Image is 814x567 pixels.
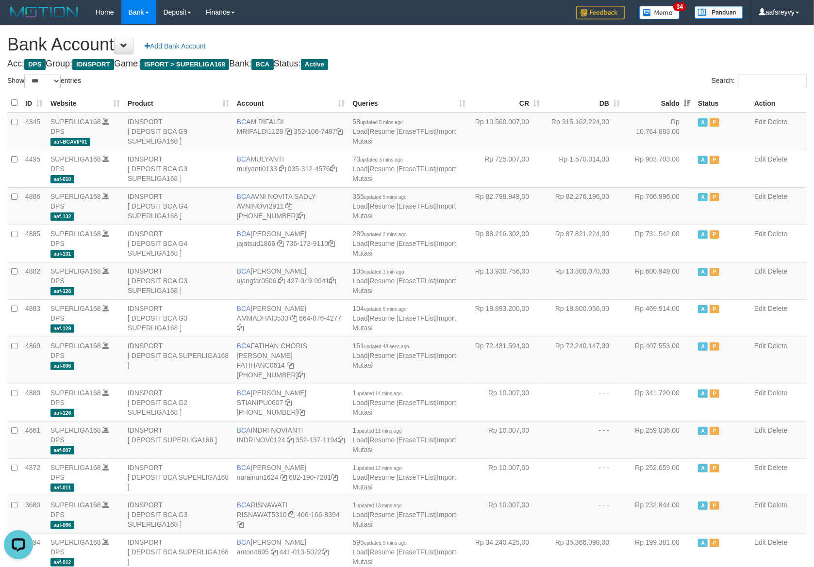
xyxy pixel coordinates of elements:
[544,384,624,421] td: - - -
[237,426,251,434] span: BCA
[469,299,544,337] td: Rp 18.893.200,00
[24,74,61,88] select: Showentries
[698,464,708,472] span: Active
[353,277,456,294] a: Import Mutasi
[21,262,47,299] td: 4882
[356,428,401,434] span: updated 11 mins ago
[754,118,766,126] a: Edit
[369,314,395,322] a: Resume
[353,511,368,518] a: Load
[624,496,694,533] td: Rp 232.844,00
[47,150,124,187] td: DPS
[353,202,456,220] a: Import Mutasi
[353,128,368,135] a: Load
[369,277,395,285] a: Resume
[399,277,435,285] a: EraseTFList
[710,118,719,127] span: Paused
[698,342,708,351] span: Active
[21,384,47,421] td: 4880
[624,150,694,187] td: Rp 903.703,00
[469,225,544,262] td: Rp 88.216.302,00
[353,314,456,332] a: Import Mutasi
[768,342,787,350] a: Delete
[237,240,275,247] a: jajatsud1866
[237,193,251,200] span: BCA
[353,193,407,200] span: 355
[21,225,47,262] td: 4885
[7,5,81,19] img: MOTION_logo.png
[233,262,349,299] td: [PERSON_NAME] 427-049-9941
[124,384,233,421] td: IDNSPORT [ DEPOSIT BCA G2 SUPERLIGA168 ]
[237,305,251,312] span: BCA
[768,118,787,126] a: Delete
[353,118,456,145] span: | | |
[271,548,278,556] a: Copy anton4695 to clipboard
[353,473,368,481] a: Load
[237,342,251,350] span: BCA
[369,352,395,359] a: Resume
[277,240,284,247] a: Copy jajatsud1866 to clipboard
[369,240,395,247] a: Resume
[754,230,766,238] a: Edit
[353,305,456,332] span: | | |
[768,538,787,546] a: Delete
[237,473,279,481] a: nurainun1624
[21,458,47,496] td: 4872
[369,128,395,135] a: Resume
[624,113,694,150] td: Rp 10.764.883,00
[50,501,101,509] a: SUPERLIGA168
[50,175,74,183] span: aaf-010
[353,277,368,285] a: Load
[710,464,719,472] span: Paused
[285,399,292,406] a: Copy STIANIPU0607 to clipboard
[50,212,74,221] span: aaf-132
[237,230,251,238] span: BCA
[639,6,680,19] img: Button%20Memo.svg
[544,337,624,384] td: Rp 72.240.147,00
[353,202,368,210] a: Load
[279,165,286,173] a: Copy mulyanti0133 to clipboard
[710,193,719,201] span: Paused
[50,118,101,126] a: SUPERLIGA168
[47,337,124,384] td: DPS
[353,305,407,312] span: 104
[124,262,233,299] td: IDNSPORT [ DEPOSIT BCA G3 SUPERLIGA168 ]
[50,538,101,546] a: SUPERLIGA168
[353,436,368,444] a: Load
[754,464,766,471] a: Edit
[47,94,124,113] th: Website: activate to sort column ascending
[50,267,101,275] a: SUPERLIGA168
[353,267,404,275] span: 105
[353,464,402,471] span: 1
[754,267,766,275] a: Edit
[47,384,124,421] td: DPS
[298,371,305,379] a: Copy 4062281727 to clipboard
[237,399,283,406] a: STIANIPU0607
[233,94,349,113] th: Account: activate to sort column ascending
[469,337,544,384] td: Rp 72.481.594,00
[738,74,807,88] input: Search:
[233,225,349,262] td: [PERSON_NAME] 736-173-9110
[287,436,294,444] a: Copy INDRINOV0124 to clipboard
[624,458,694,496] td: Rp 252.659,00
[124,225,233,262] td: IDNSPORT [ DEPOSIT BCA G4 SUPERLIGA168 ]
[47,421,124,458] td: DPS
[624,384,694,421] td: Rp 341.720,00
[710,342,719,351] span: Paused
[330,165,337,173] a: Copy 0353124576 to clipboard
[399,314,435,322] a: EraseTFList
[124,187,233,225] td: IDNSPORT [ DEPOSIT BCA G4 SUPERLIGA168 ]
[353,342,456,369] span: | | |
[233,337,349,384] td: FATIHAN CHORIS [PERSON_NAME] [PHONE_NUMBER]
[624,421,694,458] td: Rp 259.836,00
[544,458,624,496] td: - - -
[399,240,435,247] a: EraseTFList
[399,473,435,481] a: EraseTFList
[353,230,407,238] span: 289
[353,240,456,257] a: Import Mutasi
[768,464,787,471] a: Delete
[353,342,409,350] span: 151
[698,118,708,127] span: Active
[353,473,456,491] a: Import Mutasi
[544,150,624,187] td: Rp 1.570.014,00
